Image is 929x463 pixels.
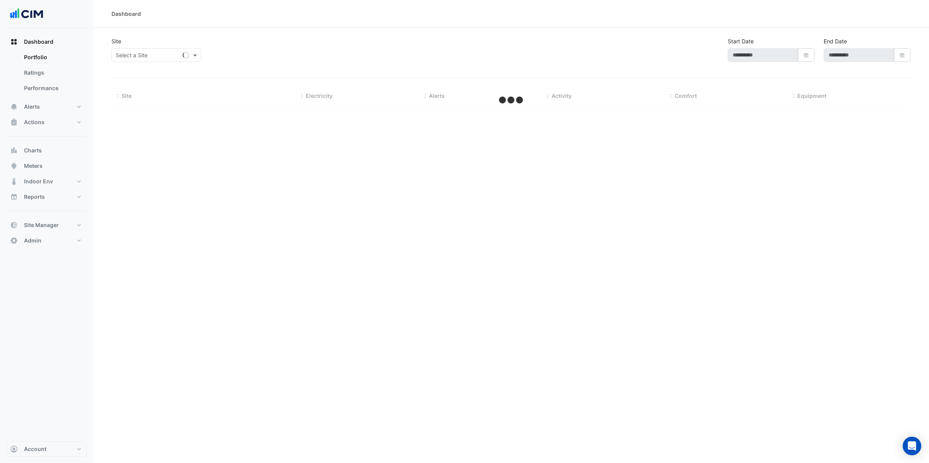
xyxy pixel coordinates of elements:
[6,441,87,457] button: Account
[675,92,697,99] span: Comfort
[111,10,141,18] div: Dashboard
[10,103,18,111] app-icon: Alerts
[111,37,121,45] label: Site
[6,174,87,189] button: Indoor Env
[24,103,40,111] span: Alerts
[728,37,754,45] label: Start Date
[10,147,18,154] app-icon: Charts
[10,38,18,46] app-icon: Dashboard
[10,178,18,185] app-icon: Indoor Env
[6,217,87,233] button: Site Manager
[6,99,87,114] button: Alerts
[306,92,333,99] span: Electricity
[6,143,87,158] button: Charts
[24,147,42,154] span: Charts
[24,118,45,126] span: Actions
[9,6,44,22] img: Company Logo
[6,189,87,205] button: Reports
[10,162,18,170] app-icon: Meters
[24,445,46,453] span: Account
[429,92,445,99] span: Alerts
[24,237,41,244] span: Admin
[6,233,87,248] button: Admin
[24,221,59,229] span: Site Manager
[122,92,132,99] span: Site
[18,65,87,80] a: Ratings
[24,38,53,46] span: Dashboard
[797,92,826,99] span: Equipment
[10,118,18,126] app-icon: Actions
[18,80,87,96] a: Performance
[10,221,18,229] app-icon: Site Manager
[10,237,18,244] app-icon: Admin
[24,162,43,170] span: Meters
[6,158,87,174] button: Meters
[6,114,87,130] button: Actions
[24,193,45,201] span: Reports
[10,193,18,201] app-icon: Reports
[552,92,572,99] span: Activity
[824,37,847,45] label: End Date
[18,50,87,65] a: Portfolio
[903,437,921,455] div: Open Intercom Messenger
[6,34,87,50] button: Dashboard
[6,50,87,99] div: Dashboard
[24,178,53,185] span: Indoor Env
